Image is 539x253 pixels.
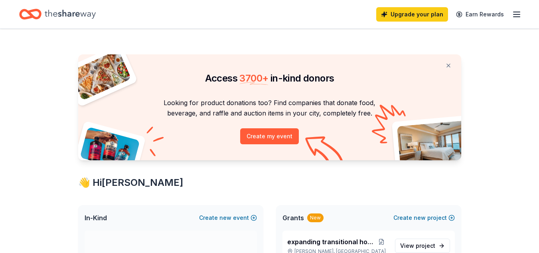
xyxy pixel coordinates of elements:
p: Looking for product donations too? Find companies that donate food, beverage, and raffle and auct... [88,98,452,119]
span: new [219,213,231,223]
a: Upgrade your plan [376,7,448,22]
img: Curvy arrow [305,136,345,166]
span: Grants [282,213,304,223]
a: Earn Rewards [451,7,509,22]
span: In-Kind [85,213,107,223]
img: Pizza [69,50,131,101]
button: Createnewproject [393,213,455,223]
div: New [307,213,324,222]
div: 👋 Hi [PERSON_NAME] [78,176,461,189]
button: Create my event [240,128,299,144]
span: expanding transitional housing [287,237,374,247]
span: View [400,241,435,251]
span: project [416,242,435,249]
a: View project [395,239,450,253]
span: 3700 + [239,72,268,84]
span: Access in-kind donors [205,72,334,84]
button: Createnewevent [199,213,257,223]
a: Home [19,5,96,24]
span: new [414,213,426,223]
